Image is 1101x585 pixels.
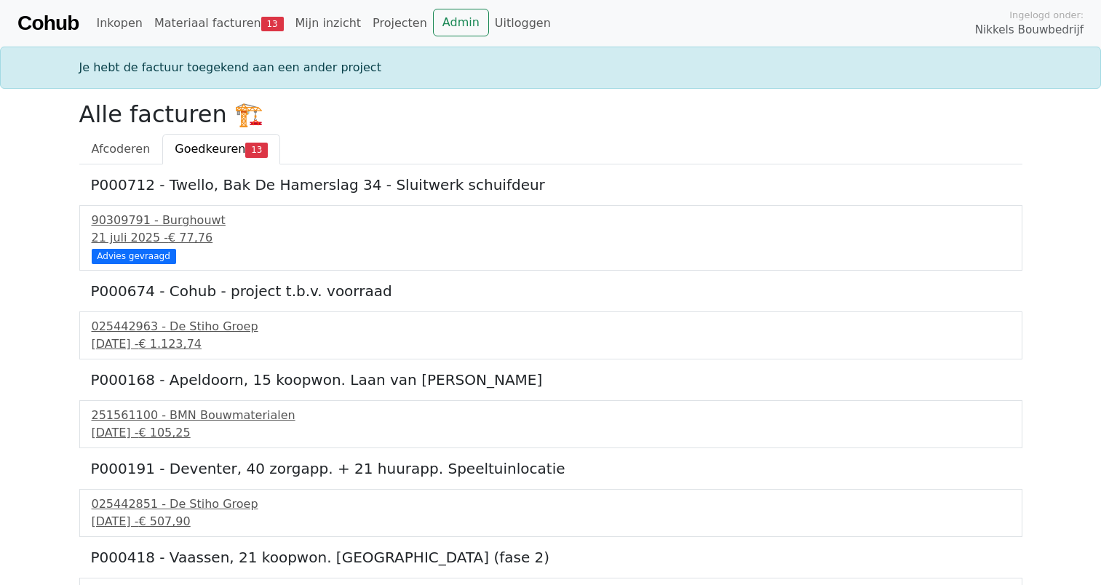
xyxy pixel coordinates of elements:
[92,318,1010,335] div: 025442963 - De Stiho Groep
[91,460,1011,477] h5: P000191 - Deventer, 40 zorgapp. + 21 huurapp. Speeltuinlocatie
[92,496,1010,513] div: 025442851 - De Stiho Groep
[138,514,190,528] span: € 507,90
[91,549,1011,566] h5: P000418 - Vaassen, 21 koopwon. [GEOGRAPHIC_DATA] (fase 2)
[1009,8,1084,22] span: Ingelogd onder:
[17,6,79,41] a: Cohub
[168,231,212,244] span: € 77,76
[92,513,1010,530] div: [DATE] -
[245,143,268,157] span: 13
[175,142,245,156] span: Goedkeuren
[138,426,190,439] span: € 105,25
[367,9,433,38] a: Projecten
[261,17,284,31] span: 13
[92,249,176,263] div: Advies gevraagd
[148,9,290,38] a: Materiaal facturen13
[489,9,557,38] a: Uitloggen
[92,335,1010,353] div: [DATE] -
[90,9,148,38] a: Inkopen
[92,142,151,156] span: Afcoderen
[79,100,1022,128] h2: Alle facturen 🏗️
[71,59,1031,76] div: Je hebt de factuur toegekend aan een ander project
[91,176,1011,194] h5: P000712 - Twello, Bak De Hamerslag 34 - Sluitwerk schuifdeur
[92,212,1010,262] a: 90309791 - Burghouwt21 juli 2025 -€ 77,76 Advies gevraagd
[162,134,280,164] a: Goedkeuren13
[975,22,1084,39] span: Nikkels Bouwbedrijf
[92,407,1010,442] a: 251561100 - BMN Bouwmaterialen[DATE] -€ 105,25
[92,212,1010,229] div: 90309791 - Burghouwt
[91,371,1011,389] h5: P000168 - Apeldoorn, 15 koopwon. Laan van [PERSON_NAME]
[92,424,1010,442] div: [DATE] -
[79,134,163,164] a: Afcoderen
[91,282,1011,300] h5: P000674 - Cohub - project t.b.v. voorraad
[92,407,1010,424] div: 251561100 - BMN Bouwmaterialen
[92,229,1010,247] div: 21 juli 2025 -
[92,496,1010,530] a: 025442851 - De Stiho Groep[DATE] -€ 507,90
[290,9,367,38] a: Mijn inzicht
[92,318,1010,353] a: 025442963 - De Stiho Groep[DATE] -€ 1.123,74
[433,9,489,36] a: Admin
[138,337,202,351] span: € 1.123,74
